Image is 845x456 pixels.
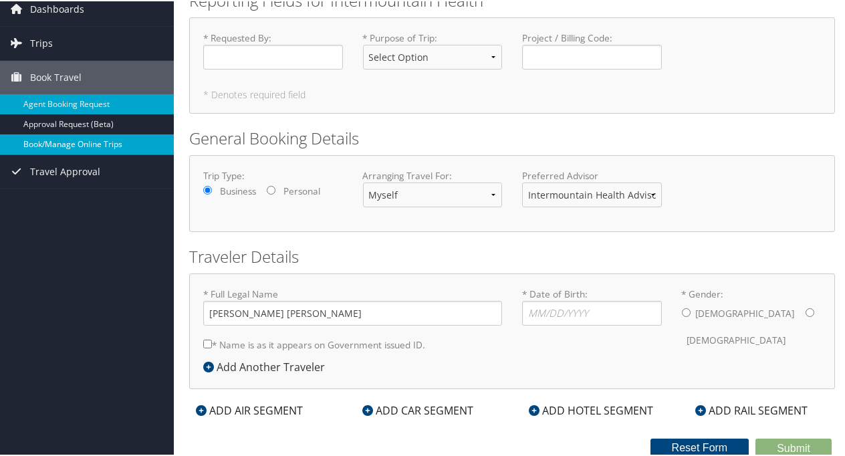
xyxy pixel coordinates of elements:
[522,43,662,68] input: Project / Billing Code:
[203,300,502,324] input: * Full Legal Name
[363,168,503,181] label: Arranging Travel For:
[203,89,821,98] h5: * Denotes required field
[283,183,320,197] label: Personal
[363,43,503,68] select: * Purpose of Trip:
[189,126,835,148] h2: General Booking Details
[356,401,480,417] div: ADD CAR SEGMENT
[189,244,835,267] h2: Traveler Details
[30,60,82,93] span: Book Travel
[30,154,100,187] span: Travel Approval
[189,401,310,417] div: ADD AIR SEGMENT
[522,286,662,324] label: * Date of Birth:
[650,437,749,456] button: Reset Form
[363,30,503,79] label: * Purpose of Trip :
[682,307,691,316] input: * Gender:[DEMOGRAPHIC_DATA][DEMOGRAPHIC_DATA]
[522,300,662,324] input: * Date of Birth:
[522,168,662,181] label: Preferred Advisor
[30,25,53,59] span: Trips
[203,168,343,181] label: Trip Type:
[203,43,343,68] input: * Requested By:
[687,326,786,352] label: [DEMOGRAPHIC_DATA]
[203,331,425,356] label: * Name is as it appears on Government issued ID.
[689,401,814,417] div: ADD RAIL SEGMENT
[696,300,795,325] label: [DEMOGRAPHIC_DATA]
[203,30,343,68] label: * Requested By :
[522,401,660,417] div: ADD HOTEL SEGMENT
[203,286,502,324] label: * Full Legal Name
[203,358,332,374] div: Add Another Traveler
[806,307,814,316] input: * Gender:[DEMOGRAPHIC_DATA][DEMOGRAPHIC_DATA]
[522,30,662,68] label: Project / Billing Code :
[203,338,212,347] input: * Name is as it appears on Government issued ID.
[220,183,256,197] label: Business
[682,286,822,352] label: * Gender:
